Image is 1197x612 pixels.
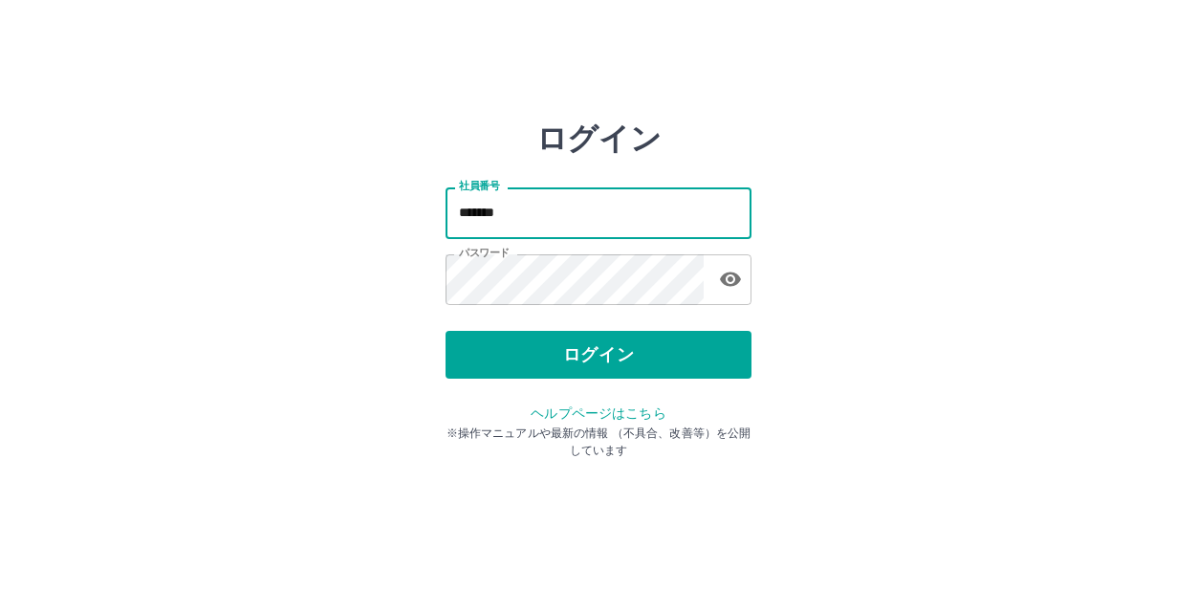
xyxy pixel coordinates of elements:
a: ヘルプページはこちら [531,405,665,421]
h2: ログイン [536,120,662,157]
p: ※操作マニュアルや最新の情報 （不具合、改善等）を公開しています [446,425,751,459]
label: 社員番号 [459,179,499,193]
button: ログイン [446,331,751,379]
label: パスワード [459,246,510,260]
